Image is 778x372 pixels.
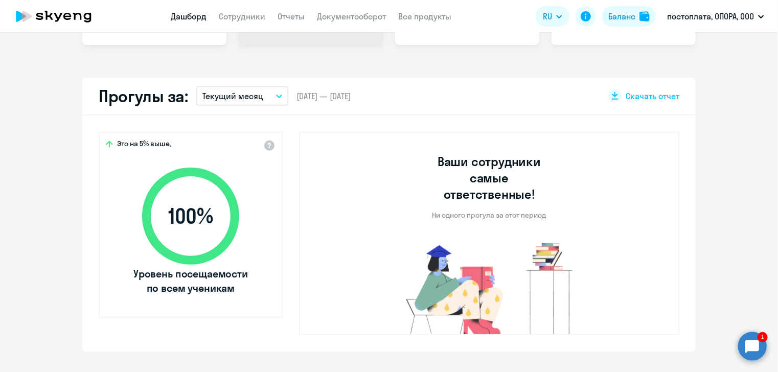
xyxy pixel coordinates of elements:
[667,10,754,22] p: постоплата, ОПОРА, ООО
[432,211,546,220] p: Ни одного прогула за этот период
[219,11,265,21] a: Сотрудники
[278,11,305,21] a: Отчеты
[171,11,207,21] a: Дашборд
[132,204,249,228] span: 100 %
[639,11,650,21] img: balance
[317,11,386,21] a: Документооборот
[424,153,555,202] h3: Ваши сотрудники самые ответственные!
[196,86,288,106] button: Текущий месяц
[296,90,351,102] span: [DATE] — [DATE]
[608,10,635,22] div: Баланс
[202,90,263,102] p: Текущий месяц
[398,11,451,21] a: Все продукты
[99,86,188,106] h2: Прогулы за:
[662,4,769,29] button: постоплата, ОПОРА, ООО
[626,90,679,102] span: Скачать отчет
[132,267,249,295] span: Уровень посещаемости по всем ученикам
[543,10,552,22] span: RU
[536,6,569,27] button: RU
[117,139,171,151] span: Это на 5% выше,
[387,240,592,334] img: no-truants
[602,6,656,27] button: Балансbalance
